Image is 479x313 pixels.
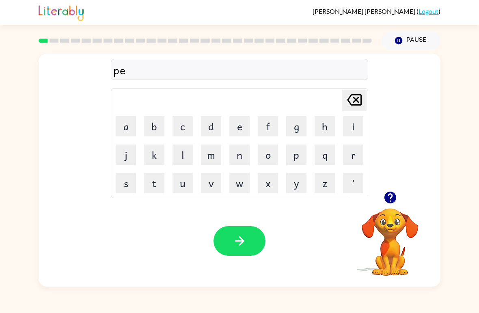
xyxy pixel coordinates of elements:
[144,173,164,193] button: t
[201,116,221,136] button: d
[343,145,363,165] button: r
[419,7,438,15] a: Logout
[350,196,431,277] video: Your browser must support playing .mp4 files to use Literably. Please try using another browser.
[382,31,440,50] button: Pause
[229,116,250,136] button: e
[315,145,335,165] button: q
[313,7,416,15] span: [PERSON_NAME] [PERSON_NAME]
[343,173,363,193] button: '
[173,116,193,136] button: c
[258,116,278,136] button: f
[229,145,250,165] button: n
[315,116,335,136] button: h
[144,145,164,165] button: k
[258,173,278,193] button: x
[229,173,250,193] button: w
[315,173,335,193] button: z
[343,116,363,136] button: i
[173,173,193,193] button: u
[201,145,221,165] button: m
[116,173,136,193] button: s
[258,145,278,165] button: o
[286,145,306,165] button: p
[201,173,221,193] button: v
[286,173,306,193] button: y
[116,116,136,136] button: a
[113,61,366,78] div: pe
[173,145,193,165] button: l
[144,116,164,136] button: b
[286,116,306,136] button: g
[313,7,440,15] div: ( )
[116,145,136,165] button: j
[39,3,84,21] img: Literably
